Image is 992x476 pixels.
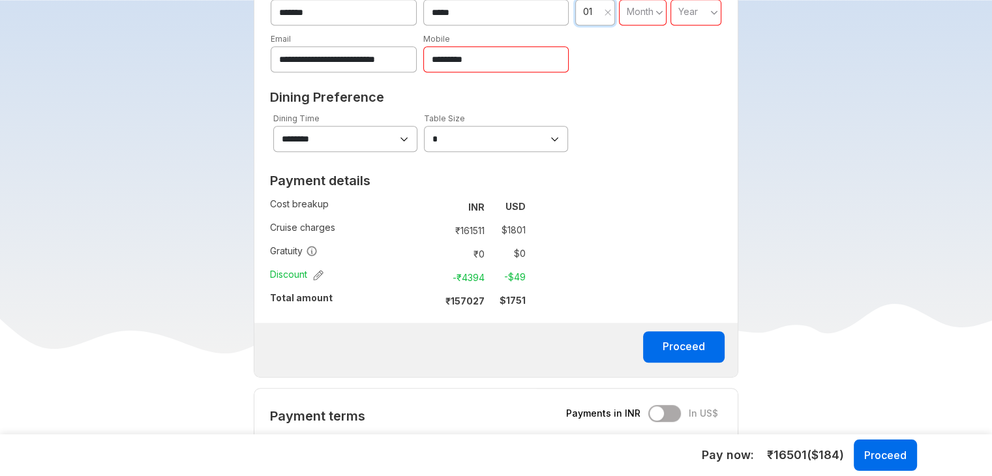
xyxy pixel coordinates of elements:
[429,218,435,242] td: :
[655,6,663,19] svg: angle down
[468,201,485,213] strong: INR
[429,242,435,265] td: :
[566,407,640,420] span: Payments in INR
[604,8,612,16] svg: close
[423,34,450,44] label: Mobile
[270,173,526,188] h2: Payment details
[429,265,435,289] td: :
[270,245,318,258] span: Gratuity
[643,331,725,363] button: Proceed
[854,439,917,471] button: Proceed
[445,295,485,306] strong: ₹ 157027
[271,34,291,44] label: Email
[627,6,654,17] span: Month
[448,430,526,464] td: ₹ 16501
[689,407,718,420] span: In US$
[429,289,435,312] td: :
[424,113,465,123] label: Table Size
[435,245,490,263] td: ₹ 0
[490,221,526,239] td: $ 1801
[270,268,323,281] span: Discount
[270,218,429,242] td: Cruise charges
[270,408,526,424] h2: Payment terms
[270,89,722,105] h2: Dining Preference
[678,6,698,17] span: Year
[490,268,526,286] td: -$ 49
[435,221,490,239] td: ₹ 161511
[270,434,373,445] strong: Booking deposit (10%)
[702,447,754,463] h5: Pay now :
[505,201,526,212] strong: USD
[435,268,490,286] td: -₹ 4394
[710,6,718,19] svg: angle down
[429,195,435,218] td: :
[273,113,320,123] label: Dining Time
[490,245,526,263] td: $ 0
[270,195,429,218] td: Cost breakup
[270,292,333,303] strong: Total amount
[500,295,526,306] strong: $ 1751
[767,447,844,464] span: ₹ 16501 ($ 184 )
[604,6,612,19] button: Clear
[442,430,448,464] td: :
[583,5,600,18] span: 01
